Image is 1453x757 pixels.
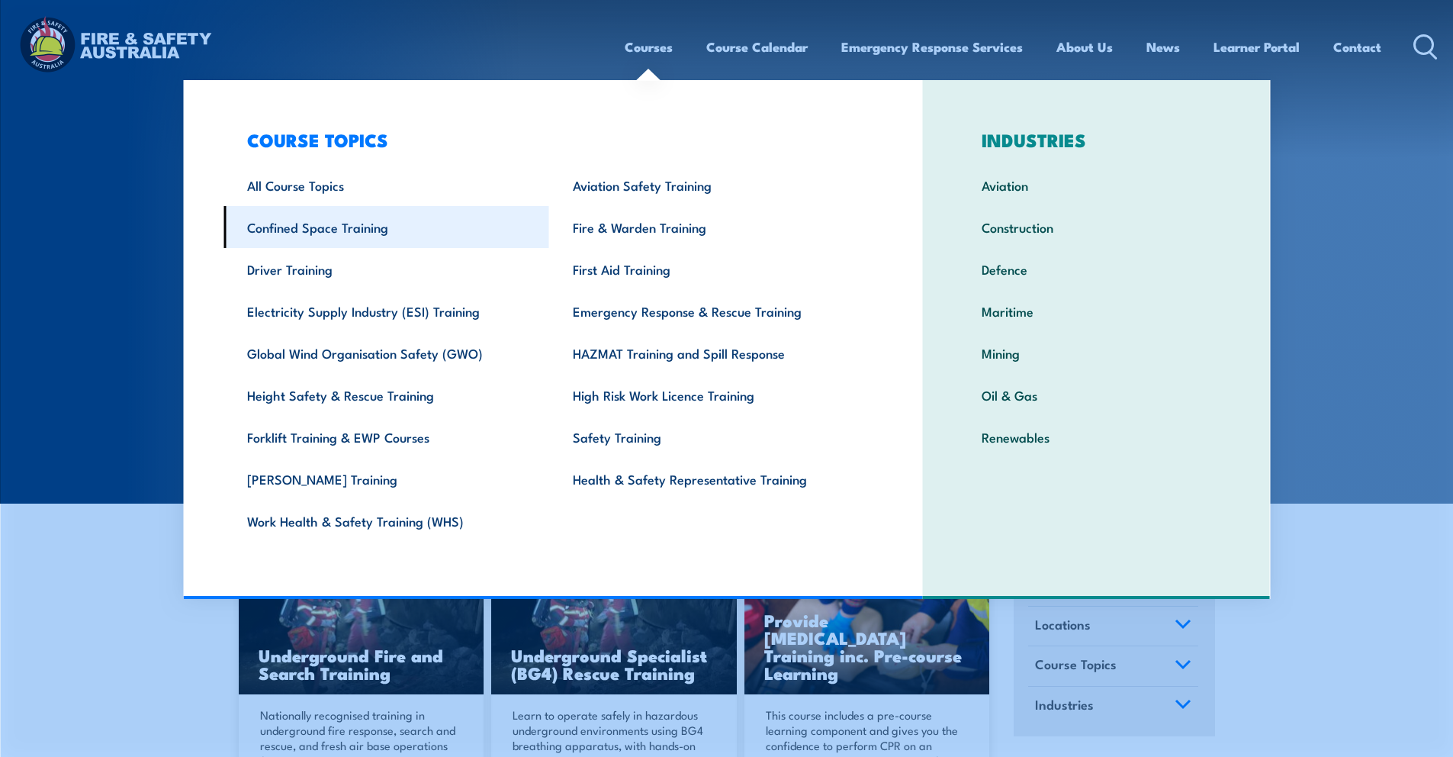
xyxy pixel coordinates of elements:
h3: Provide [MEDICAL_DATA] Training inc. Pre-course Learning [764,611,970,681]
a: Electricity Supply Industry (ESI) Training [223,290,549,332]
a: Driver Training [223,248,549,290]
span: Course Topics [1035,654,1117,675]
h3: Underground Specialist (BG4) Rescue Training [511,646,717,681]
a: Confined Space Training [223,206,549,248]
a: High Risk Work Licence Training [549,374,875,416]
a: Learner Portal [1214,27,1300,67]
a: Oil & Gas [958,374,1235,416]
a: Contact [1333,27,1381,67]
h3: Underground Fire and Search Training [259,646,465,681]
h3: COURSE TOPICS [223,129,875,150]
a: Aviation Safety Training [549,164,875,206]
a: News [1146,27,1180,67]
a: Course Topics [1028,646,1198,686]
a: Provide [MEDICAL_DATA] Training inc. Pre-course Learning [744,558,990,695]
span: Locations [1035,614,1091,635]
img: Low Voltage Rescue and Provide CPR [744,558,990,695]
a: Locations [1028,607,1198,646]
a: Underground Fire and Search Training [239,558,484,695]
a: Underground Specialist (BG4) Rescue Training [491,558,737,695]
a: Emergency Response Services [841,27,1023,67]
a: Forklift Training & EWP Courses [223,416,549,458]
span: Industries [1035,694,1094,715]
a: Renewables [958,416,1235,458]
a: Health & Safety Representative Training [549,458,875,500]
a: Safety Training [549,416,875,458]
a: Mining [958,332,1235,374]
a: Construction [958,206,1235,248]
a: Industries [1028,687,1198,726]
a: Work Health & Safety Training (WHS) [223,500,549,542]
img: Underground mine rescue [491,558,737,695]
a: Course Calendar [706,27,808,67]
h3: INDUSTRIES [958,129,1235,150]
a: Fire & Warden Training [549,206,875,248]
a: About Us [1056,27,1113,67]
a: [PERSON_NAME] Training [223,458,549,500]
a: Maritime [958,290,1235,332]
a: Defence [958,248,1235,290]
a: Emergency Response & Rescue Training [549,290,875,332]
a: Global Wind Organisation Safety (GWO) [223,332,549,374]
a: Courses [625,27,673,67]
a: First Aid Training [549,248,875,290]
img: Underground mine rescue [239,558,484,695]
a: All Course Topics [223,164,549,206]
a: Height Safety & Rescue Training [223,374,549,416]
a: HAZMAT Training and Spill Response [549,332,875,374]
a: Aviation [958,164,1235,206]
